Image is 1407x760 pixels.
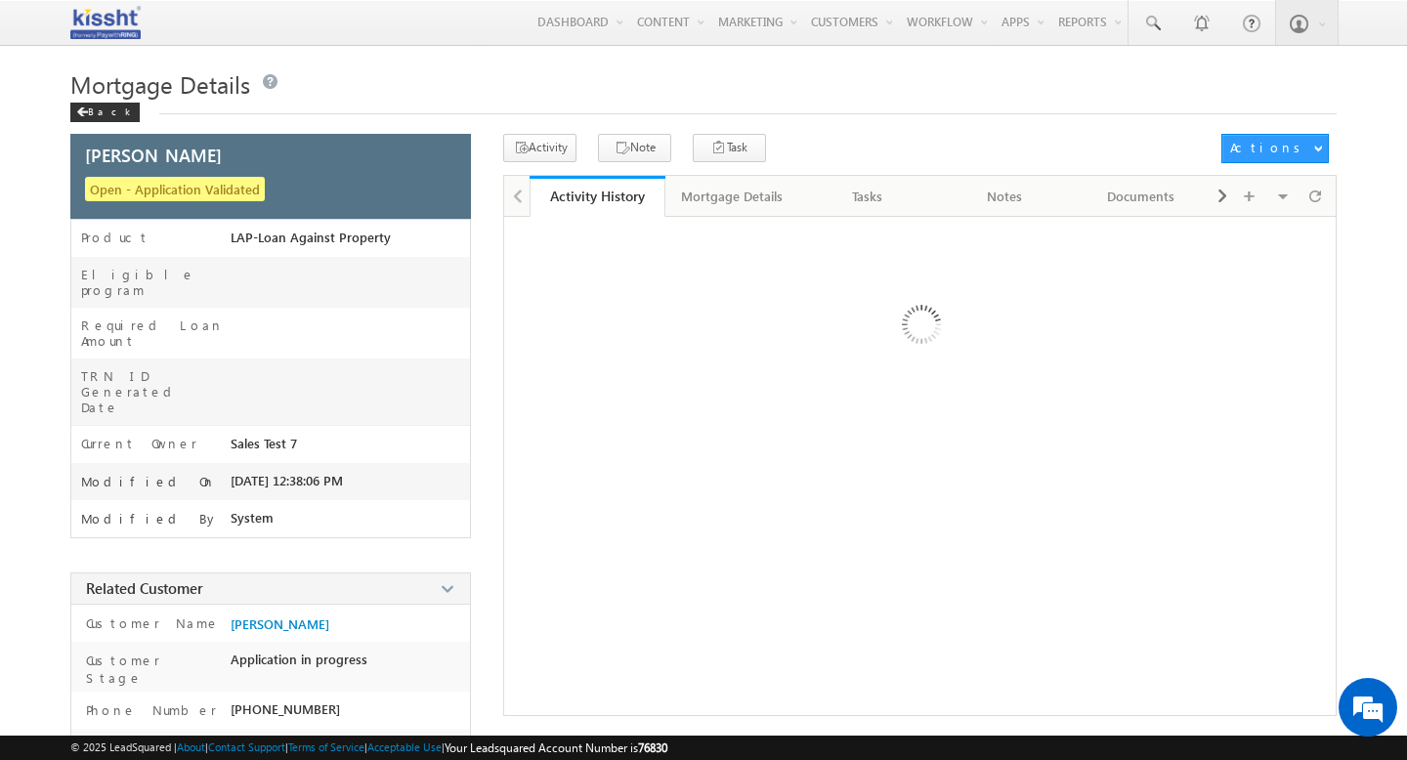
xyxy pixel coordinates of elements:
[367,740,442,753] a: Acceptable Use
[81,267,231,298] label: Eligible program
[231,701,340,717] span: [PHONE_NUMBER]
[800,176,937,217] a: Tasks
[288,740,364,753] a: Terms of Service
[231,616,329,632] a: [PERSON_NAME]
[231,230,391,245] span: LAP-Loan Against Property
[693,134,766,162] button: Task
[445,740,667,755] span: Your Leadsquared Account Number is
[1221,134,1329,163] button: Actions
[231,652,367,667] span: Application in progress
[953,185,1056,208] div: Notes
[81,474,216,489] label: Modified On
[81,652,221,687] label: Customer Stage
[231,436,297,451] span: Sales Test 7
[70,103,140,122] div: Back
[665,176,800,217] a: Mortgage Details
[503,134,576,162] button: Activity
[819,227,1021,429] img: Loading ...
[1073,176,1210,217] a: Documents
[81,614,220,632] label: Customer Name
[638,740,667,755] span: 76830
[70,739,667,757] span: © 2025 LeadSquared | | | | |
[231,510,274,526] span: System
[85,147,222,164] span: [PERSON_NAME]
[544,187,652,205] div: Activity History
[231,473,343,488] span: [DATE] 12:38:06 PM
[1230,139,1307,156] div: Actions
[70,5,141,39] img: Custom Logo
[81,317,231,349] label: Required Loan Amount
[81,511,219,527] label: Modified By
[681,185,783,208] div: Mortgage Details
[177,740,205,753] a: About
[81,436,197,451] label: Current Owner
[530,176,666,217] a: Activity History
[937,176,1074,217] a: Notes
[85,177,265,201] span: Open - Application Validated
[816,185,919,208] div: Tasks
[81,368,231,415] label: TRN ID Generated Date
[1088,185,1192,208] div: Documents
[208,740,285,753] a: Contact Support
[70,68,250,100] span: Mortgage Details
[86,578,203,598] span: Related Customer
[598,134,671,162] button: Note
[81,230,149,245] label: Product
[81,701,217,719] label: Phone Number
